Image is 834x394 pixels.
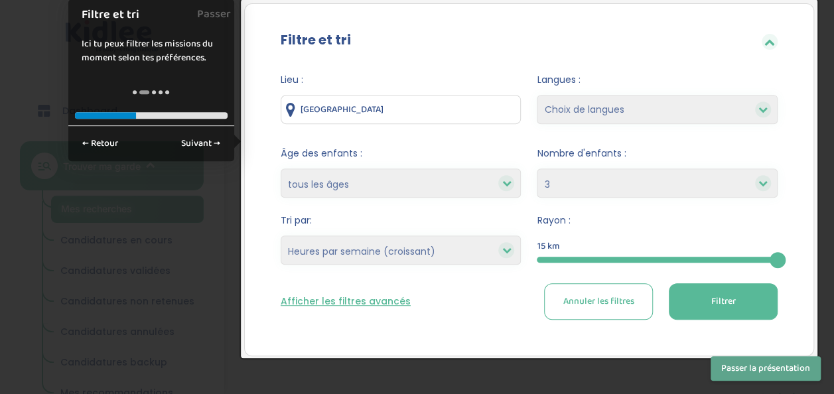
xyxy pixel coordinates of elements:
[537,239,559,253] span: 15 km
[537,214,778,228] span: Rayon :
[711,356,821,381] button: Passer la présentation
[669,283,778,320] button: Filtrer
[68,24,234,78] div: Ici tu peux filtrer les missions du moment selon tes préférences.
[563,295,634,308] span: Annuler les filtres
[537,147,778,161] span: Nombre d'enfants :
[537,73,778,87] span: Langues :
[281,147,521,161] span: Âge des enfants :
[281,295,411,308] button: Afficher les filtres avancés
[174,133,228,155] a: Suivant →
[711,295,735,308] span: Filtrer
[82,6,207,24] h1: Filtre et tri
[281,73,521,87] span: Lieu :
[281,95,521,124] input: Ville ou code postale
[281,214,521,228] span: Tri par:
[544,283,653,320] button: Annuler les filtres
[281,30,351,50] label: Filtre et tri
[75,133,125,155] a: ← Retour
